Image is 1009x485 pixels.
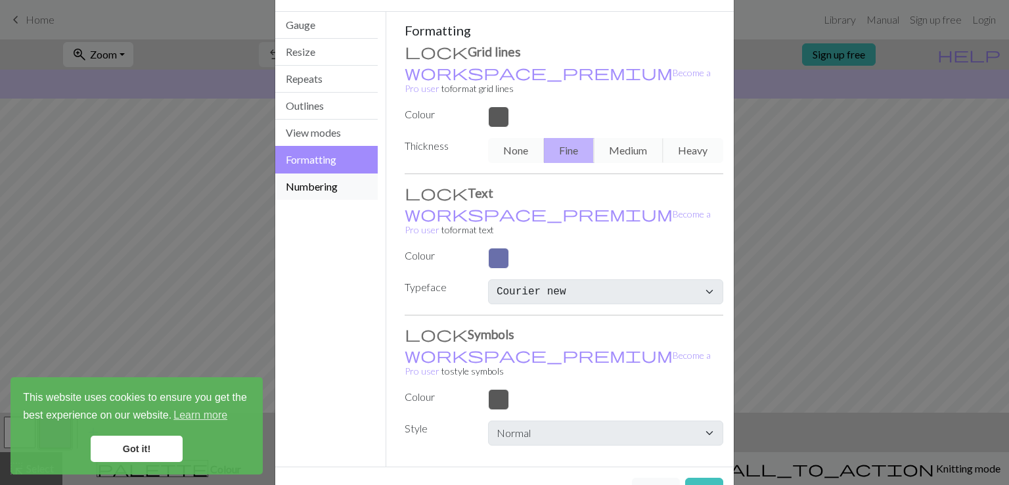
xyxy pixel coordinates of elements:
[91,436,183,462] a: dismiss cookie message
[397,138,480,158] label: Thickness
[275,93,378,120] button: Outlines
[405,204,673,223] span: workspace_premium
[397,106,480,122] label: Colour
[405,67,711,94] small: to format grid lines
[397,389,480,405] label: Colour
[405,350,711,377] small: to style symbols
[275,146,378,173] button: Formatting
[405,326,724,342] h3: Symbols
[275,12,378,39] button: Gauge
[275,39,378,66] button: Resize
[171,405,229,425] a: learn more about cookies
[275,66,378,93] button: Repeats
[405,350,711,377] a: Become a Pro user
[405,346,673,364] span: workspace_premium
[23,390,250,425] span: This website uses cookies to ensure you get the best experience on our website.
[275,173,378,200] button: Numbering
[275,120,378,147] button: View modes
[405,185,724,200] h3: Text
[405,43,724,59] h3: Grid lines
[397,421,480,440] label: Style
[11,377,263,474] div: cookieconsent
[397,279,480,299] label: Typeface
[405,63,673,81] span: workspace_premium
[405,67,711,94] a: Become a Pro user
[405,208,711,235] small: to format text
[405,208,711,235] a: Become a Pro user
[405,22,724,38] h5: Formatting
[397,248,480,264] label: Colour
